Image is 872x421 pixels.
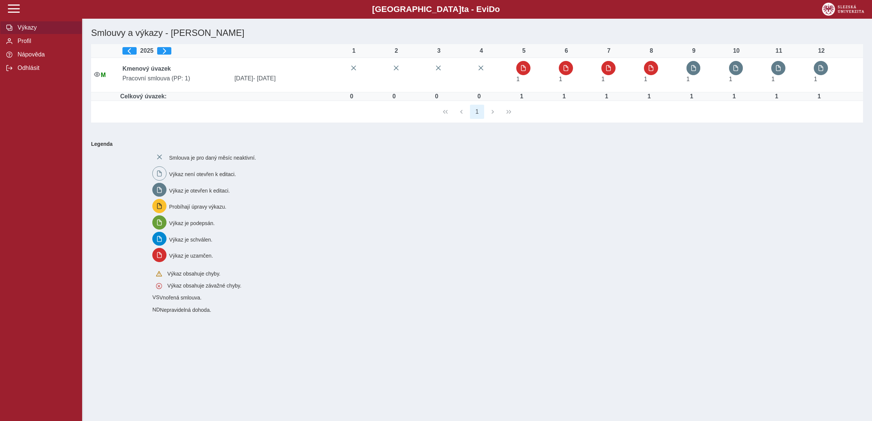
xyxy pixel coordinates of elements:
[122,47,340,55] div: 2025
[344,93,359,100] div: Úvazek :
[119,92,343,101] td: Celkový úvazek:
[88,25,736,41] h1: Smlouvy a výkazy - [PERSON_NAME]
[88,138,860,150] b: Legenda
[152,307,160,313] span: Smlouva vnořená do kmene
[516,76,520,82] span: Úvazek : 8 h / den. 40 h / týden.
[231,75,343,82] span: [DATE]
[15,24,76,31] span: Výkazy
[822,3,864,16] img: logo_web_su.png
[642,93,657,100] div: Úvazek : 8 h / den. 40 h / týden.
[686,76,690,82] span: Úvazek : 8 h / den. 40 h / týden.
[169,204,226,210] span: Probíhají úpravy výkazu.
[559,76,562,82] span: Úvazek : 8 h / den. 40 h / týden.
[471,93,486,100] div: Úvazek :
[684,93,699,100] div: Úvazek : 8 h / den. 40 h / týden.
[644,76,647,82] span: Úvazek : 8 h / den. 40 h / týden.
[729,76,732,82] span: Úvazek : 8 h / den. 40 h / týden.
[15,38,76,44] span: Profil
[812,93,826,100] div: Úvazek : 8 h / den. 40 h / týden.
[814,76,817,82] span: Úvazek : 8 h / den. 40 h / týden.
[94,71,100,77] i: Smlouva je aktivní
[474,47,489,54] div: 4
[159,295,202,301] span: Vnořená smlouva.
[516,47,531,54] div: 5
[599,93,614,100] div: Úvazek : 8 h / den. 40 h / týden.
[729,47,744,54] div: 10
[119,75,231,82] span: Pracovní smlouva (PP: 1)
[514,93,529,100] div: Úvazek : 8 h / den. 40 h / týden.
[769,93,784,100] div: Úvazek : 8 h / den. 40 h / týden.
[429,93,444,100] div: Úvazek :
[727,93,742,100] div: Úvazek : 8 h / den. 40 h / týden.
[169,171,236,177] span: Výkaz není otevřen k editaci.
[644,47,659,54] div: 8
[387,93,402,100] div: Úvazek :
[461,4,464,14] span: t
[495,4,500,14] span: o
[169,187,230,193] span: Výkaz je otevřen k editaci.
[101,72,106,78] span: Údaje souhlasí s údaji v Magionu
[22,4,850,14] b: [GEOGRAPHIC_DATA] a - Evi
[169,253,213,259] span: Výkaz je uzamčen.
[557,93,572,100] div: Úvazek : 8 h / den. 40 h / týden.
[814,47,829,54] div: 12
[470,105,484,119] button: 1
[601,76,605,82] span: Úvazek : 8 h / den. 40 h / týden.
[152,294,159,300] span: Smlouva vnořená do kmene
[771,47,786,54] div: 11
[169,236,212,242] span: Výkaz je schválen.
[389,47,404,54] div: 2
[686,47,701,54] div: 9
[771,76,775,82] span: Úvazek : 8 h / den. 40 h / týden.
[160,307,211,313] span: Nepravidelná dohoda.
[559,47,574,54] div: 6
[601,47,616,54] div: 7
[15,65,76,71] span: Odhlásit
[346,47,361,54] div: 1
[167,271,220,277] span: Výkaz obsahuje chyby.
[15,51,76,58] span: Nápověda
[169,220,215,226] span: Výkaz je podepsán.
[122,65,171,72] b: Kmenový úvazek
[167,283,241,289] span: Výkaz obsahuje závažné chyby.
[253,75,275,82] span: - [DATE]
[169,155,256,161] span: Smlouva je pro daný měsíc neaktivní.
[489,4,495,14] span: D
[432,47,446,54] div: 3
